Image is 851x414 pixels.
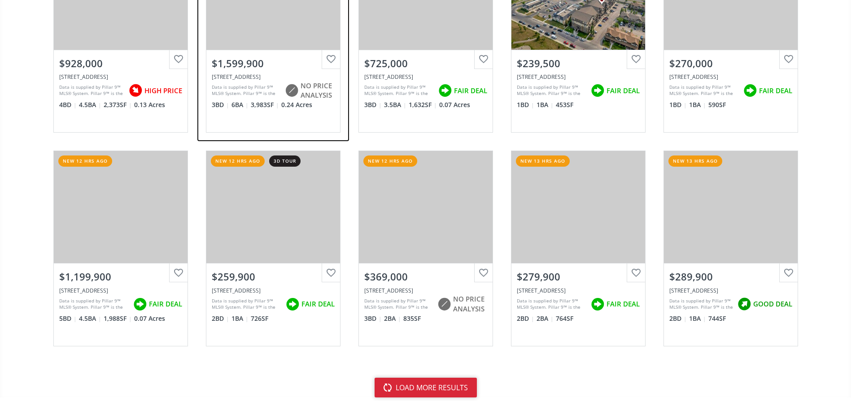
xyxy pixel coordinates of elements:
div: $239,500 [517,56,640,70]
div: 574 Sherwood Boulevard NW, Calgary, AB T3R 0R7 [59,73,182,81]
div: 716 3 Avenue NW #308, Calgary, AB T2N3C8 [669,73,792,81]
span: FAIR DEAL [149,299,182,309]
a: new 13 hrs ago$289,900[STREET_ADDRESS]Data is supplied by Pillar 9™ MLS® System. Pillar 9™ is the... [655,142,807,355]
a: new 12 hrs ago$1,199,900[STREET_ADDRESS]Data is supplied by Pillar 9™ MLS® System. Pillar 9™ is t... [44,142,197,355]
button: load more results [375,378,477,397]
span: 764 SF [556,314,573,323]
span: 590 SF [708,100,726,109]
span: 1 BA [231,314,249,323]
span: 4.5 BA [79,100,101,109]
span: FAIR DEAL [607,86,640,95]
span: 835 SF [403,314,421,323]
div: $270,000 [669,56,792,70]
a: new 13 hrs ago$279,900[STREET_ADDRESS]Data is supplied by Pillar 9™ MLS® System. Pillar 9™ is the... [502,142,655,355]
div: $725,000 [364,56,487,70]
span: 6 BA [231,100,249,109]
div: $289,900 [669,270,792,284]
div: Data is supplied by Pillar 9™ MLS® System. Pillar 9™ is the owner of the copyright in its MLS® Sy... [364,298,433,311]
span: 2,373 SF [104,100,132,109]
div: $928,000 [59,56,182,70]
span: 0.24 Acres [281,100,312,109]
div: 2135 53 Avenue SW #B, Calgary, AB T3E 1K9 [59,287,182,294]
span: 453 SF [556,100,573,109]
span: 4 BD [59,100,77,109]
div: $1,599,900 [212,56,335,70]
span: 1,632 SF [409,100,437,109]
a: new 12 hrs ago$369,000[STREET_ADDRESS]Data is supplied by Pillar 9™ MLS® System. Pillar 9™ is the... [349,142,502,355]
span: 2 BD [517,314,534,323]
div: Data is supplied by Pillar 9™ MLS® System. Pillar 9™ is the owner of the copyright in its MLS® Sy... [669,84,739,97]
div: 20 Windsor Crescent SW, Calgary, AB T2V 1V6 [212,73,335,81]
span: 2 BD [212,314,229,323]
div: Data is supplied by Pillar 9™ MLS® System. Pillar 9™ is the owner of the copyright in its MLS® Sy... [517,84,586,97]
div: $1,199,900 [59,270,182,284]
img: rating icon [283,82,301,99]
div: Data is supplied by Pillar 9™ MLS® System. Pillar 9™ is the owner of the copyright in its MLS® Sy... [212,298,281,311]
span: 1 BA [689,100,706,109]
div: 395 Skyview Parkway NE #2409, Calgary, AB T3N2K1 [364,287,487,294]
a: new 12 hrs ago3d tour$259,900[STREET_ADDRESS]Data is supplied by Pillar 9™ MLS® System. Pillar 9™... [197,142,349,355]
span: 2 BA [537,314,554,323]
div: $259,900 [212,270,335,284]
span: 3 BD [364,314,382,323]
span: 2 BA [384,314,401,323]
div: Data is supplied by Pillar 9™ MLS® System. Pillar 9™ is the owner of the copyright in its MLS® Sy... [212,84,280,97]
span: 0.07 Acres [439,100,470,109]
div: 409 1 Avenue NE #301, Calgary, AB T2E 0B3 [212,287,335,294]
span: 726 SF [251,314,268,323]
span: 3.5 BA [384,100,406,109]
img: rating icon [127,82,144,99]
img: rating icon [284,295,301,313]
div: $279,900 [517,270,640,284]
span: 1 BA [537,100,554,109]
img: rating icon [131,295,149,313]
img: rating icon [435,295,453,313]
div: 3567 Sierra Morena Road SW, Calgary, AB T3H 3A7 [364,73,487,81]
div: Data is supplied by Pillar 9™ MLS® System. Pillar 9™ is the owner of the copyright in its MLS® Sy... [364,84,434,97]
span: FAIR DEAL [759,86,792,95]
img: rating icon [741,82,759,99]
span: 3 BD [212,100,229,109]
span: 3 BD [364,100,382,109]
span: 2 BD [669,314,687,323]
span: HIGH PRICE [144,86,182,95]
img: rating icon [436,82,454,99]
span: NO PRICE ANALYSIS [453,294,487,314]
div: Data is supplied by Pillar 9™ MLS® System. Pillar 9™ is the owner of the copyright in its MLS® Sy... [59,84,124,97]
div: Data is supplied by Pillar 9™ MLS® System. Pillar 9™ is the owner of the copyright in its MLS® Sy... [517,298,586,311]
span: 1 BA [689,314,706,323]
div: Data is supplied by Pillar 9™ MLS® System. Pillar 9™ is the owner of the copyright in its MLS® Sy... [59,298,129,311]
div: 2414 14A Street SW #41, Calgary, AB T2T 3X3 [669,287,792,294]
span: 0.13 Acres [134,100,165,109]
span: 1 BD [517,100,534,109]
span: 1 BD [669,100,687,109]
div: 15 Saddlestone Way NE #411, Calgary, AB T3J 0S3 [517,287,640,294]
span: 4.5 BA [79,314,101,323]
div: 117 Copperpond Common SE #311, Calgary, AB T2Z5E6 [517,73,640,81]
span: FAIR DEAL [607,299,640,309]
div: Data is supplied by Pillar 9™ MLS® System. Pillar 9™ is the owner of the copyright in its MLS® Sy... [669,298,733,311]
span: 1,988 SF [104,314,132,323]
span: FAIR DEAL [301,299,335,309]
span: FAIR DEAL [454,86,487,95]
img: rating icon [735,295,753,313]
div: $369,000 [364,270,487,284]
span: GOOD DEAL [753,299,792,309]
span: 0.07 Acres [134,314,165,323]
span: NO PRICE ANALYSIS [301,81,335,100]
img: rating icon [589,82,607,99]
img: rating icon [589,295,607,313]
span: 5 BD [59,314,77,323]
span: 3,983 SF [251,100,279,109]
span: 744 SF [708,314,726,323]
